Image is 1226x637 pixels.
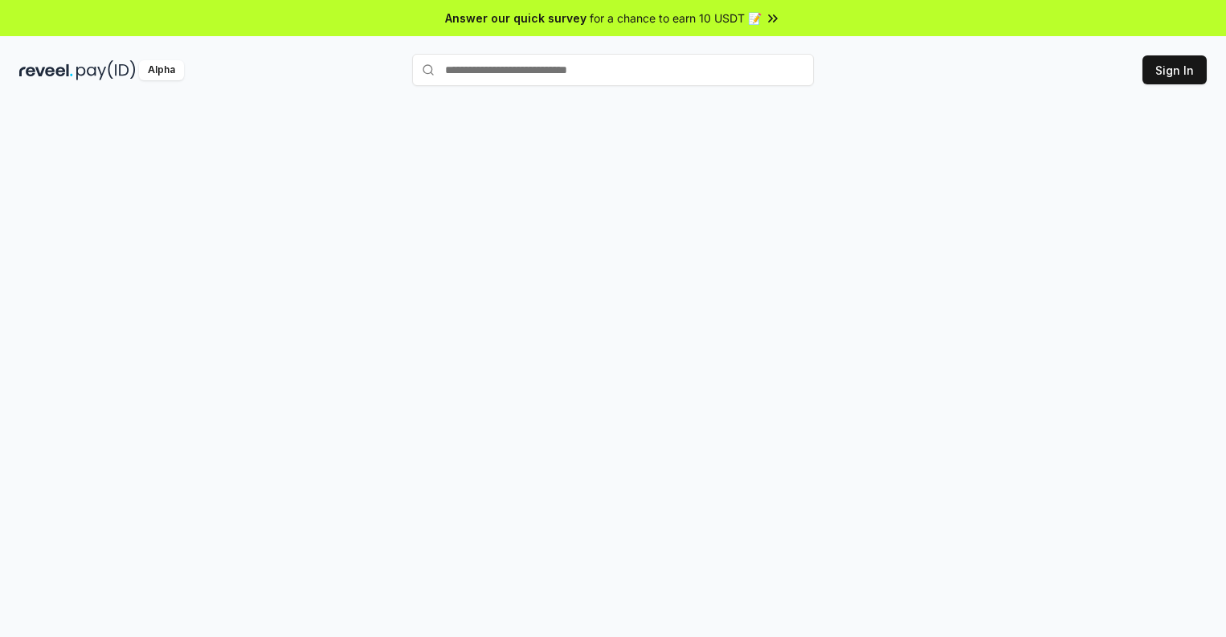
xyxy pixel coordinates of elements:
[139,60,184,80] div: Alpha
[19,60,73,80] img: reveel_dark
[76,60,136,80] img: pay_id
[445,10,586,27] span: Answer our quick survey
[1142,55,1207,84] button: Sign In
[590,10,762,27] span: for a chance to earn 10 USDT 📝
